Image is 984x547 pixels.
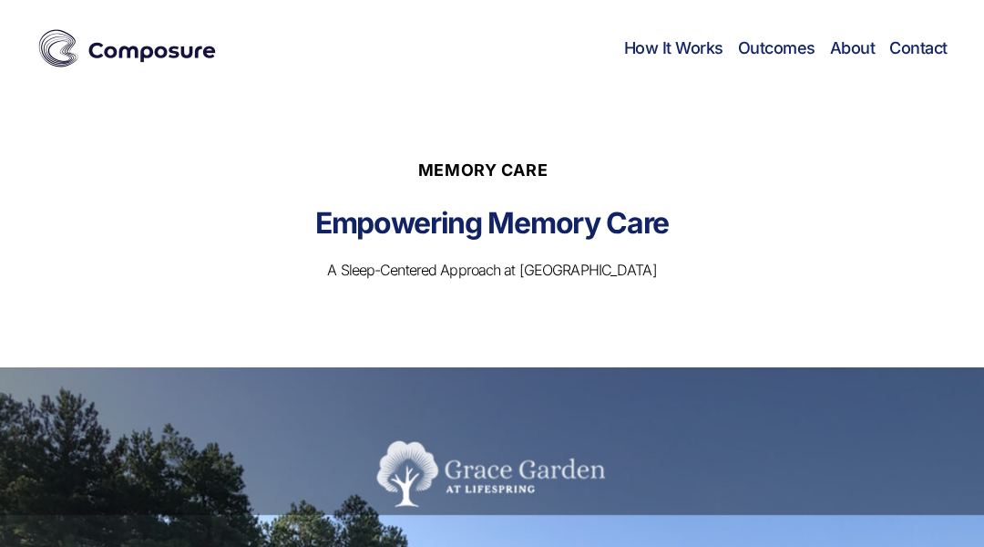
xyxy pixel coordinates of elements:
[889,38,948,58] a: Contact
[18,160,948,181] h6: Memory Care
[624,38,948,58] nav: Horizontal
[36,209,948,238] h1: Empowering Memory Care
[36,26,219,71] img: Composure
[624,38,723,58] a: How It Works
[128,261,856,280] p: A Sleep-Centered Approach at [GEOGRAPHIC_DATA]
[738,38,815,58] a: Outcomes
[830,38,876,58] a: About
